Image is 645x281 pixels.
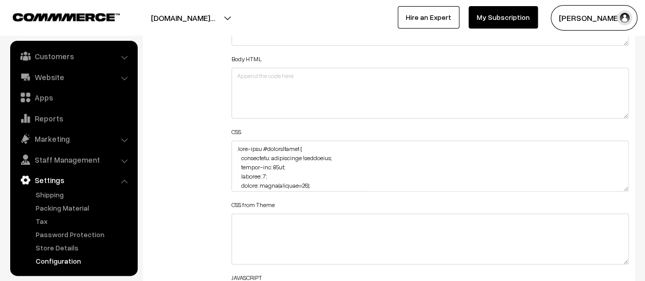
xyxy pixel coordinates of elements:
[469,6,538,29] a: My Subscription
[398,6,459,29] a: Hire an Expert
[33,256,134,266] a: Configuration
[33,202,134,213] a: Packing Material
[13,88,134,107] a: Apps
[13,171,134,189] a: Settings
[13,109,134,127] a: Reports
[551,5,637,31] button: [PERSON_NAME]
[231,55,262,64] label: Body HTML
[13,68,134,86] a: Website
[115,5,251,31] button: [DOMAIN_NAME]…
[33,189,134,200] a: Shipping
[33,216,134,226] a: Tax
[13,150,134,169] a: Staff Management
[231,200,275,210] label: CSS from Theme
[231,127,241,137] label: CSS
[231,141,629,192] textarea: .lore-ipsu #dolorsItamet { consectetu: adipiscinge !seddoeius; tempor-inc: 85ut; laboree: 7; dolo...
[13,130,134,148] a: Marketing
[33,229,134,240] a: Password Protection
[13,13,120,21] img: COMMMERCE
[33,242,134,253] a: Store Details
[13,10,102,22] a: COMMMERCE
[617,10,632,25] img: user
[13,47,134,65] a: Customers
